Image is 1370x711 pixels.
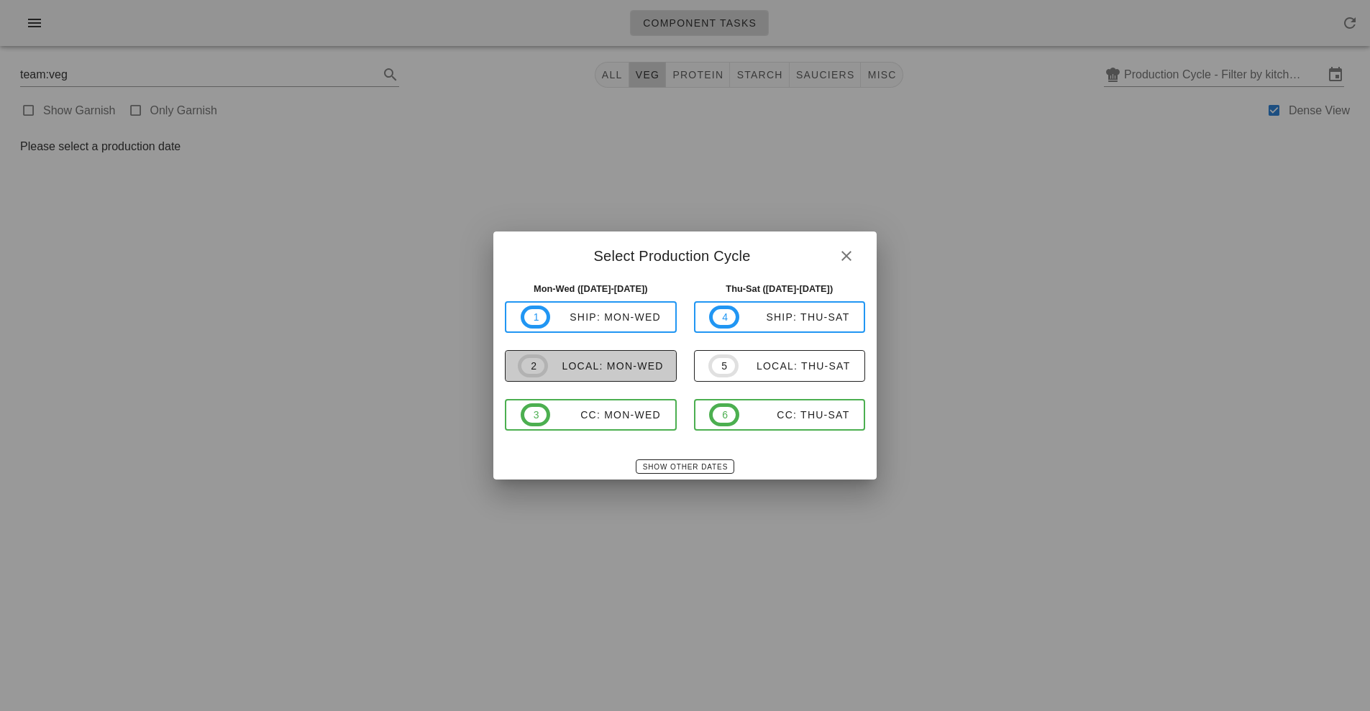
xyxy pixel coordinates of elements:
[534,283,648,294] strong: Mon-Wed ([DATE]-[DATE])
[533,407,539,423] span: 3
[721,407,727,423] span: 6
[505,350,677,382] button: 2local: Mon-Wed
[636,459,734,474] button: Show Other Dates
[505,301,677,333] button: 1ship: Mon-Wed
[533,309,539,325] span: 1
[550,311,661,323] div: ship: Mon-Wed
[721,358,726,374] span: 5
[548,360,664,372] div: local: Mon-Wed
[726,283,833,294] strong: Thu-Sat ([DATE]-[DATE])
[505,399,677,431] button: 3CC: Mon-Wed
[694,399,866,431] button: 6CC: Thu-Sat
[493,231,877,276] div: Select Production Cycle
[642,463,728,471] span: Show Other Dates
[739,311,850,323] div: ship: Thu-Sat
[721,309,727,325] span: 4
[694,301,866,333] button: 4ship: Thu-Sat
[739,360,851,372] div: local: Thu-Sat
[550,409,661,421] div: CC: Mon-Wed
[530,358,536,374] span: 2
[694,350,866,382] button: 5local: Thu-Sat
[739,409,850,421] div: CC: Thu-Sat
